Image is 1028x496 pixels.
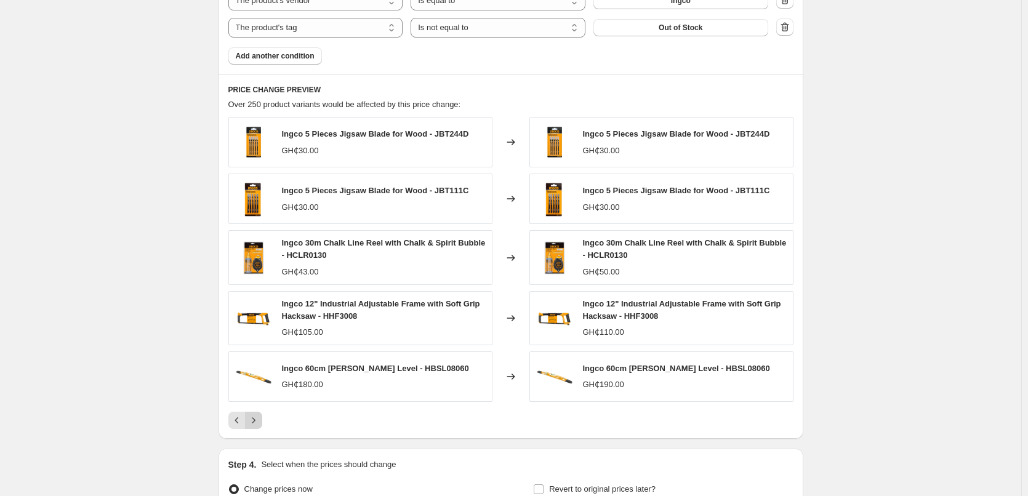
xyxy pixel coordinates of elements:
h6: PRICE CHANGE PREVIEW [228,85,793,95]
span: Ingco 5 Pieces Jigsaw Blade for Wood - JBT111C [282,186,469,195]
span: Over 250 product variants would be affected by this price change: [228,100,461,109]
img: ingco-ingco-5-pieces-jigsaw-blade-for-wood-jbt111c-saw-blades-1152890748_80x.png [235,180,272,217]
div: GH₵180.00 [282,378,323,391]
nav: Pagination [228,412,262,429]
img: ingco-ingco-12-industrial-adjustable-frame-with-soft-grip-hacksaw-hhf3008-hand-saws-cutting-tools... [235,300,272,337]
img: ingco-ingco-5-pieces-jigsaw-blade-for-wood-jbt244d-saw-blades-1152890729_80x.png [536,124,573,161]
span: Ingco 12" Industrial Adjustable Frame with Soft Grip Hacksaw - HHF3008 [282,299,480,321]
span: Ingco 30m Chalk Line Reel with Chalk & Spirit Bubble - HCLR0130 [583,238,787,260]
div: GH₵30.00 [583,201,620,214]
span: Ingco 30m Chalk Line Reel with Chalk & Spirit Bubble - HCLR0130 [282,238,486,260]
button: Previous [228,412,246,429]
div: GH₵43.00 [282,266,319,278]
img: ingco-ingco-60cm-mason-s-level-hbsl08060-level-1152890986_80x.png [536,358,573,395]
span: Ingco 60cm [PERSON_NAME] Level - HBSL08060 [282,364,469,373]
div: GH₵190.00 [583,378,624,391]
img: ingco-ingco-30m-chalk-line-reel-with-chalk-spirit-bubble-hclr0130-chuck-keys-specialty-accessorie... [536,239,573,276]
span: Add another condition [236,51,315,61]
div: GH₵105.00 [282,326,323,338]
span: Ingco 12" Industrial Adjustable Frame with Soft Grip Hacksaw - HHF3008 [583,299,781,321]
span: Ingco 5 Pieces Jigsaw Blade for Wood - JBT244D [583,129,770,138]
span: Ingco 5 Pieces Jigsaw Blade for Wood - JBT111C [583,186,770,195]
span: Revert to original prices later? [549,484,656,494]
div: GH₵110.00 [583,326,624,338]
p: Select when the prices should change [261,458,396,471]
img: ingco-ingco-30m-chalk-line-reel-with-chalk-spirit-bubble-hclr0130-chuck-keys-specialty-accessorie... [235,239,272,276]
button: Next [245,412,262,429]
button: Out of Stock [593,19,768,36]
img: ingco-ingco-60cm-mason-s-level-hbsl08060-level-1152890986_80x.png [235,358,272,395]
h2: Step 4. [228,458,257,471]
div: GH₵30.00 [583,145,620,157]
button: Add another condition [228,47,322,65]
img: ingco-ingco-5-pieces-jigsaw-blade-for-wood-jbt111c-saw-blades-1152890748_80x.png [536,180,573,217]
span: Out of Stock [659,23,702,33]
span: Change prices now [244,484,313,494]
img: ingco-ingco-12-industrial-adjustable-frame-with-soft-grip-hacksaw-hhf3008-hand-saws-cutting-tools... [536,300,573,337]
div: GH₵30.00 [282,201,319,214]
img: ingco-ingco-5-pieces-jigsaw-blade-for-wood-jbt244d-saw-blades-1152890729_80x.png [235,124,272,161]
span: Ingco 60cm [PERSON_NAME] Level - HBSL08060 [583,364,770,373]
div: GH₵50.00 [583,266,620,278]
div: GH₵30.00 [282,145,319,157]
span: Ingco 5 Pieces Jigsaw Blade for Wood - JBT244D [282,129,469,138]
